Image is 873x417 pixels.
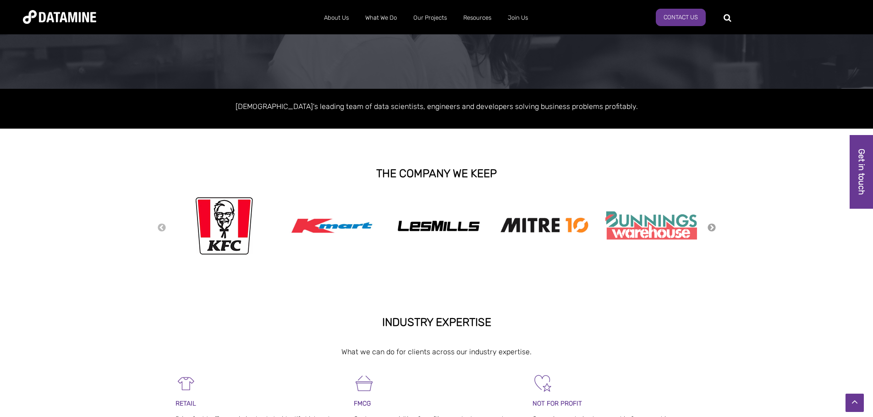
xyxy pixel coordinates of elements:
[533,373,553,394] img: Not For Profit
[455,6,500,30] a: Resources
[499,215,591,236] img: Mitre 10
[707,223,716,233] button: Next
[23,10,96,24] img: Datamine
[357,6,405,30] a: What We Do
[286,198,378,253] img: Kmart logo
[376,167,497,180] strong: THE COMPANY WE KEEP
[605,208,697,243] img: Bunnings Warehouse
[176,400,196,407] span: RETAIL
[341,347,532,356] span: What we can do for clients across our industry expertise.
[533,400,582,407] span: NOT FOR PROFIT
[393,217,484,234] img: Les Mills Logo
[382,316,491,329] strong: INDUSTRY EXPERTISE
[195,195,253,256] img: kfc
[176,373,196,394] img: Retail-1
[500,6,536,30] a: Join Us
[354,400,371,407] span: FMCG
[405,6,455,30] a: Our Projects
[656,9,706,26] a: Contact Us
[316,6,357,30] a: About Us
[176,100,698,113] p: [DEMOGRAPHIC_DATA]'s leading team of data scientists, engineers and developers solving business p...
[850,135,873,209] a: Get in touch
[354,373,374,394] img: FMCG
[157,223,166,233] button: Previous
